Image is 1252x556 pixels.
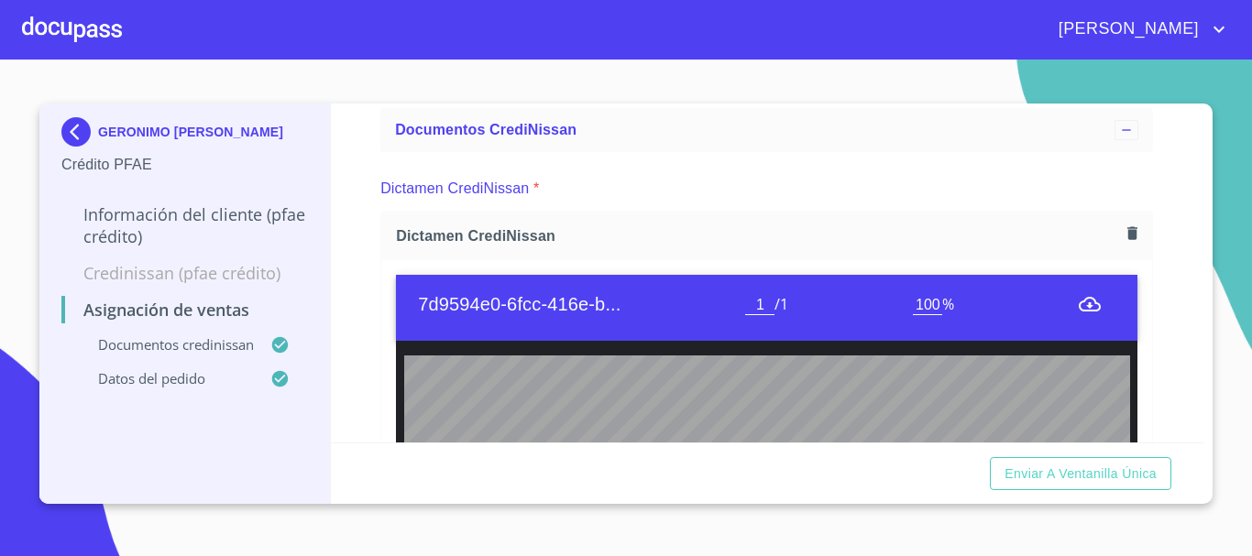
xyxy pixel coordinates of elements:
[990,457,1171,491] button: Enviar a Ventanilla única
[98,125,283,139] p: GERONIMO [PERSON_NAME]
[380,108,1153,152] div: Documentos CrediNissan
[1079,293,1101,315] button: menu
[1005,463,1157,485] span: Enviar a Ventanilla única
[61,117,98,147] img: Docupass spot blue
[61,203,308,247] p: Información del cliente (PFAE crédito)
[774,294,788,314] span: / 1
[61,262,308,284] p: Credinissan (PFAE crédito)
[61,154,308,176] p: Crédito PFAE
[1045,15,1208,44] span: [PERSON_NAME]
[395,122,577,137] span: Documentos CrediNissan
[396,226,1120,245] span: Dictamen CrediNissan
[61,117,308,154] div: GERONIMO [PERSON_NAME]
[61,369,270,387] p: Datos del pedido
[61,299,308,321] p: Asignación de Ventas
[61,335,270,354] p: Documentos CrediNissan
[418,289,745,319] h6: 7d9594e0-6fcc-416e-b...
[380,178,529,200] p: Dictamen CrediNissan
[1045,15,1230,44] button: account of current user
[942,294,954,314] span: %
